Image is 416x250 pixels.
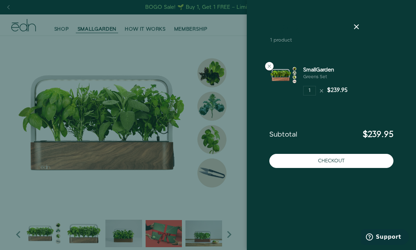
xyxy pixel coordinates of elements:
[270,37,272,44] span: 1
[303,66,334,74] a: SmallGarden
[269,131,297,139] span: Subtotal
[269,66,298,84] img: SmallGarden - Greens Set
[363,129,393,140] span: $239.95
[270,23,309,35] a: Cart
[327,87,348,95] div: $239.95
[361,229,409,246] iframe: Opens a widget where you can find more information
[274,37,292,44] span: product
[303,74,334,80] div: Greens Set
[269,154,393,168] button: Checkout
